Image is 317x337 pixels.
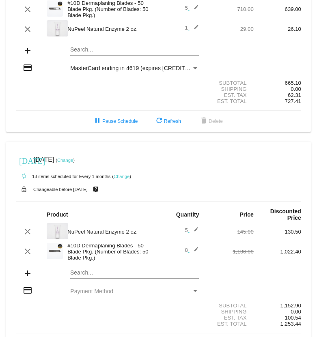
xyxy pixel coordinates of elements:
[33,187,88,192] small: Changeable before [DATE]
[93,118,138,124] span: Pause Schedule
[19,172,29,181] mat-icon: autorenew
[280,321,301,327] span: 1,253.44
[16,174,110,179] small: 13 items scheduled for Every 1 months
[254,229,301,235] div: 130.50
[285,98,301,104] span: 727.41
[63,243,158,261] div: #10D Dermaplaning Blades - 50 Blade Pkg. (Number of Blades: 50 Blade Pkg.)
[114,174,129,179] a: Change
[206,229,254,235] div: 145.00
[23,46,32,56] mat-icon: add
[206,303,254,309] div: Subtotal
[47,223,68,239] img: RenoPhotographer_%C2%A9MarcelloRostagni2018_HeadshotPhotographyReno_IMG_0584.jpg
[93,116,102,126] mat-icon: pause
[70,288,199,294] mat-select: Payment Method
[240,211,254,218] strong: Price
[56,158,75,163] small: ( )
[189,227,199,236] mat-icon: edit
[23,247,32,256] mat-icon: clear
[154,116,164,126] mat-icon: refresh
[47,20,68,36] img: RenoPhotographer_%C2%A9MarcelloRostagni2018_HeadshotPhotographyReno_IMG_0584.jpg
[206,80,254,86] div: Subtotal
[47,211,68,218] strong: Product
[47,0,63,17] img: dermaplanepro-10d-dermaplaning-blade-close-up.png
[189,4,199,14] mat-icon: edit
[206,92,254,98] div: Est. Tax
[70,270,199,276] input: Search...
[70,65,199,71] mat-select: Payment Method
[70,288,113,294] span: Payment Method
[199,118,223,124] span: Delete
[254,6,301,12] div: 639.00
[70,47,199,53] input: Search...
[185,247,199,253] span: 8
[23,24,32,34] mat-icon: clear
[254,26,301,32] div: 26.10
[254,249,301,255] div: 1,022.40
[206,315,254,321] div: Est. Tax
[185,5,199,11] span: 5
[86,114,144,129] button: Pause Schedule
[254,303,301,309] div: 1,152.90
[19,155,29,165] mat-icon: [DATE]
[206,26,254,32] div: 29.00
[206,309,254,315] div: Shipping
[285,315,301,321] span: 100.54
[206,98,254,104] div: Est. Total
[63,26,158,32] div: NuPeel Natural Enzyme 2 oz.
[91,184,101,195] mat-icon: live_help
[70,65,225,71] span: MasterCard ending in 4619 (expires [CREDIT_CARD_DATA])
[148,114,188,129] button: Refresh
[23,4,32,14] mat-icon: clear
[291,86,301,92] span: 0.00
[192,114,229,129] button: Delete
[185,25,199,31] span: 1
[23,227,32,236] mat-icon: clear
[206,6,254,12] div: 710.00
[291,309,301,315] span: 0.00
[206,321,254,327] div: Est. Total
[288,92,301,98] span: 62.31
[199,116,209,126] mat-icon: delete
[206,249,254,255] div: 1,136.00
[154,118,181,124] span: Refresh
[176,211,199,218] strong: Quantity
[57,158,73,163] a: Change
[189,24,199,34] mat-icon: edit
[189,247,199,256] mat-icon: edit
[254,80,301,86] div: 665.10
[206,86,254,92] div: Shipping
[112,174,131,179] small: ( )
[23,285,32,295] mat-icon: credit_card
[63,229,158,235] div: NuPeel Natural Enzyme 2 oz.
[185,227,199,233] span: 5
[23,268,32,278] mat-icon: add
[47,243,63,259] img: dermaplanepro-10d-dermaplaning-blade-close-up.png
[19,184,29,195] mat-icon: lock_open
[23,63,32,73] mat-icon: credit_card
[270,208,301,221] strong: Discounted Price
